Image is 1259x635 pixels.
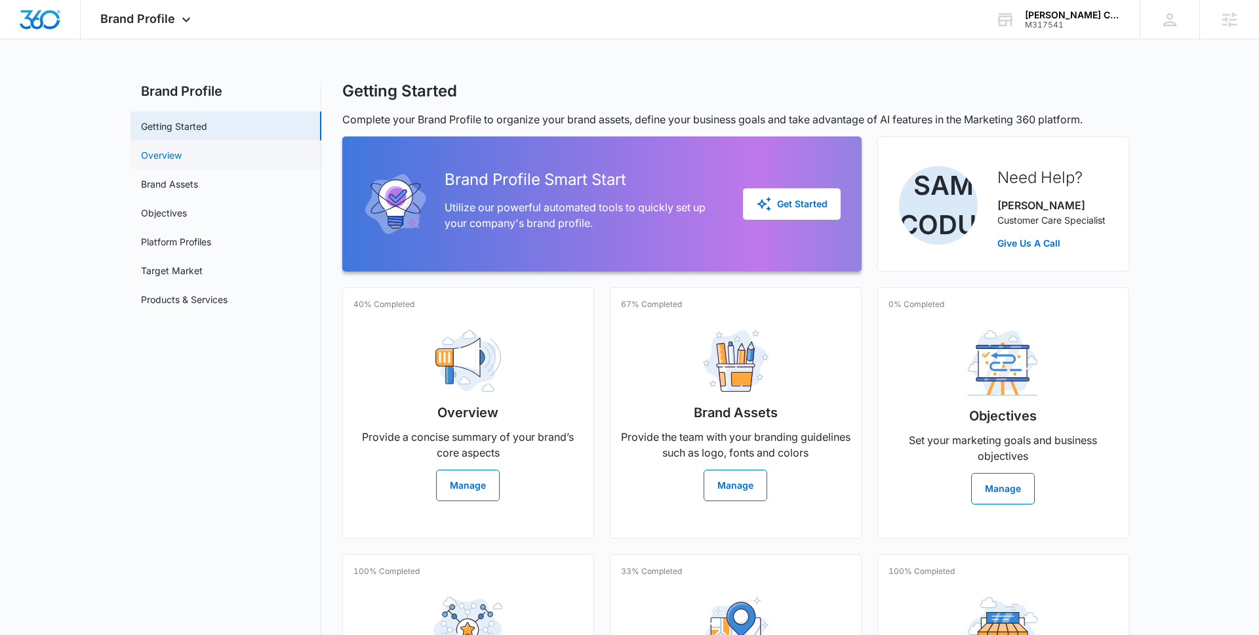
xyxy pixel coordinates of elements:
[997,197,1106,213] p: [PERSON_NAME]
[141,235,211,249] a: Platform Profiles
[353,429,583,461] p: Provide a concise summary of your brand’s core aspects
[997,213,1106,227] p: Customer Care Specialist
[1025,20,1121,30] div: account id
[141,293,228,306] a: Products & Services
[353,298,414,310] p: 40% Completed
[141,264,203,277] a: Target Market
[621,429,850,461] p: Provide the team with your branding guidelines such as logo, fonts and colors
[971,473,1035,504] button: Manage
[621,565,682,577] p: 33% Completed
[899,166,978,245] img: Sam Coduto
[889,298,944,310] p: 0% Completed
[141,148,182,162] a: Overview
[743,188,841,220] button: Get Started
[1025,10,1121,20] div: account name
[342,81,457,101] h1: Getting Started
[877,287,1129,539] a: 0% CompletedObjectivesSet your marketing goals and business objectivesManage
[610,287,862,539] a: 67% CompletedBrand AssetsProvide the team with your branding guidelines such as logo, fonts and c...
[445,168,722,192] h2: Brand Profile Smart Start
[997,236,1106,250] a: Give Us A Call
[342,287,594,539] a: 40% CompletedOverviewProvide a concise summary of your brand’s core aspectsManage
[621,298,682,310] p: 67% Completed
[437,403,498,422] h2: Overview
[436,470,500,501] button: Manage
[694,403,778,422] h2: Brand Assets
[997,166,1106,190] h2: Need Help?
[141,177,198,191] a: Brand Assets
[130,81,321,101] h2: Brand Profile
[889,565,955,577] p: 100% Completed
[889,432,1118,464] p: Set your marketing goals and business objectives
[100,12,175,26] span: Brand Profile
[342,112,1129,127] p: Complete your Brand Profile to organize your brand assets, define your business goals and take ad...
[141,119,207,133] a: Getting Started
[353,565,420,577] p: 100% Completed
[756,196,828,212] div: Get Started
[969,406,1037,426] h2: Objectives
[141,206,187,220] a: Objectives
[445,199,722,231] p: Utilize our powerful automated tools to quickly set up your company's brand profile.
[704,470,767,501] button: Manage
